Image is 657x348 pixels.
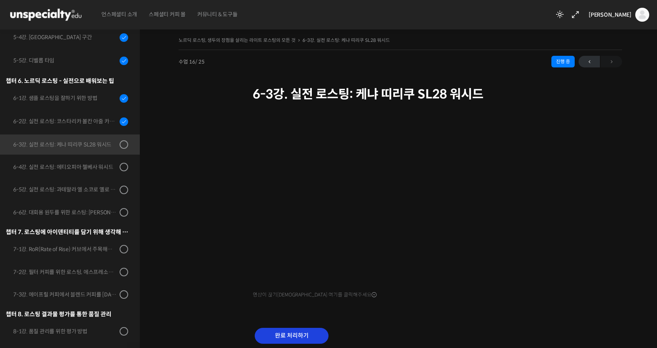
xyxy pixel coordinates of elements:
[120,257,129,264] span: 설정
[2,246,51,265] a: 홈
[71,258,80,264] span: 대화
[24,257,29,264] span: 홈
[100,246,149,265] a: 설정
[51,246,100,265] a: 대화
